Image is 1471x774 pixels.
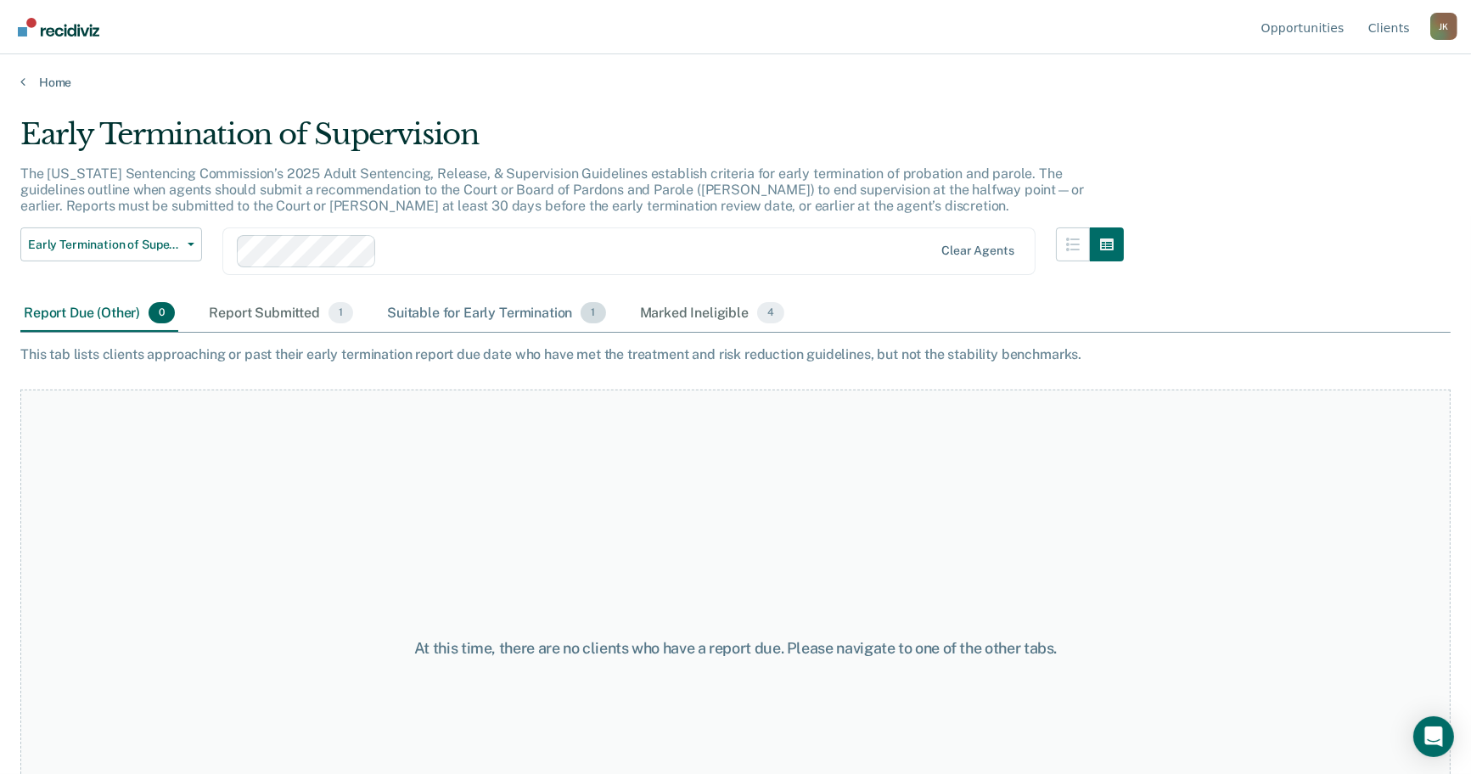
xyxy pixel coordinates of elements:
[1430,13,1457,40] div: J K
[384,295,609,333] div: Suitable for Early Termination1
[149,302,175,324] span: 0
[28,238,181,252] span: Early Termination of Supervision
[205,295,357,333] div: Report Submitted1
[637,295,789,333] div: Marked Ineligible4
[20,295,178,333] div: Report Due (Other)0
[1430,13,1457,40] button: Profile dropdown button
[20,165,1084,214] p: The [US_STATE] Sentencing Commission’s 2025 Adult Sentencing, Release, & Supervision Guidelines e...
[20,227,202,261] button: Early Termination of Supervision
[20,75,1451,90] a: Home
[18,18,99,36] img: Recidiviz
[20,346,1451,362] div: This tab lists clients approaching or past their early termination report due date who have met t...
[757,302,784,324] span: 4
[379,639,1093,658] div: At this time, there are no clients who have a report due. Please navigate to one of the other tabs.
[941,244,1013,258] div: Clear agents
[1413,716,1454,757] div: Open Intercom Messenger
[581,302,605,324] span: 1
[328,302,353,324] span: 1
[20,117,1124,165] div: Early Termination of Supervision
